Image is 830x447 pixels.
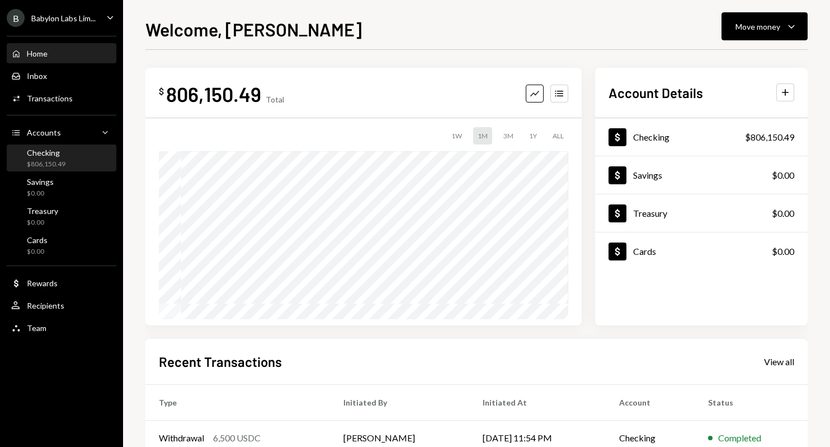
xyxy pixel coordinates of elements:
div: Move money [735,21,780,32]
th: Account [606,384,695,420]
div: B [7,9,25,27]
div: $0.00 [27,189,54,198]
div: $0.00 [772,207,794,220]
th: Status [695,384,808,420]
div: $0.00 [772,169,794,182]
div: Rewards [27,278,58,288]
th: Type [145,384,330,420]
div: ALL [548,127,568,145]
h2: Recent Transactions [159,352,282,371]
a: Treasury$0.00 [595,194,808,232]
div: Inbox [27,71,47,81]
div: Savings [633,170,662,180]
div: Withdrawal [159,431,204,445]
div: 806,150.49 [166,81,261,106]
a: Accounts [7,122,116,142]
div: $ [159,86,164,97]
a: Cards$0.00 [7,232,116,259]
a: Recipients [7,295,116,315]
a: Checking$806,150.49 [7,145,116,171]
a: Cards$0.00 [595,232,808,270]
div: $806,150.49 [745,131,794,144]
a: Home [7,43,116,63]
div: Completed [718,431,761,445]
div: Recipients [27,301,64,310]
div: View all [764,356,794,367]
a: Treasury$0.00 [7,203,116,230]
div: $806,150.49 [27,160,65,169]
a: View all [764,355,794,367]
div: 1M [473,127,492,145]
div: 1Y [525,127,541,145]
div: Treasury [633,208,667,218]
div: Total [266,95,284,104]
a: Inbox [7,66,116,86]
div: Treasury [27,206,58,216]
div: $0.00 [772,245,794,258]
div: Cards [633,246,656,257]
div: Checking [27,148,65,157]
div: 6,500 USDC [213,431,261,445]
a: Savings$0.00 [7,174,116,201]
div: Home [27,49,48,58]
div: 1W [447,127,466,145]
div: Babylon Labs Lim... [31,13,96,23]
a: Rewards [7,273,116,293]
div: Checking [633,132,669,142]
a: Savings$0.00 [595,156,808,194]
h2: Account Details [609,83,703,102]
div: Team [27,323,46,333]
th: Initiated At [469,384,606,420]
a: Transactions [7,88,116,108]
a: Checking$806,150.49 [595,118,808,156]
div: 3M [499,127,518,145]
div: $0.00 [27,247,48,257]
h1: Welcome, [PERSON_NAME] [145,18,362,40]
button: Move money [721,12,808,40]
div: Transactions [27,94,73,103]
a: Team [7,318,116,338]
th: Initiated By [330,384,469,420]
div: $0.00 [27,218,58,227]
div: Savings [27,177,54,187]
div: Accounts [27,128,61,137]
div: Cards [27,235,48,245]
